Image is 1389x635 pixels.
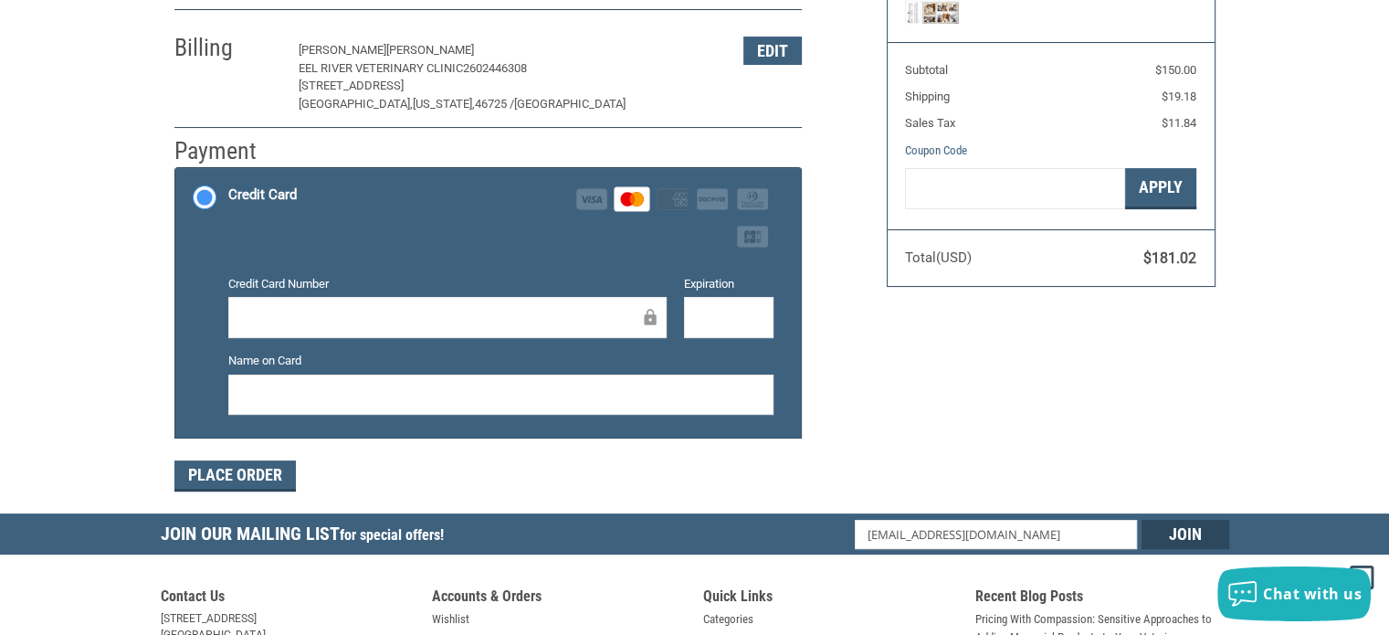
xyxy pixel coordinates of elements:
button: Edit [743,37,802,65]
div: Credit Card [228,180,297,210]
span: Chat with us [1263,584,1362,604]
span: $19.18 [1162,90,1196,103]
span: Eel River Veterinary Clinic [299,61,463,75]
h2: Billing [174,33,281,63]
span: [GEOGRAPHIC_DATA] [514,97,626,111]
span: $11.84 [1162,116,1196,130]
span: Sales Tax [905,116,955,130]
span: for special offers! [340,526,444,544]
a: Wishlist [432,610,469,629]
span: 46725 / [475,97,514,111]
span: $181.02 [1143,249,1196,267]
h2: Payment [174,136,281,166]
h5: Recent Blog Posts [975,587,1229,610]
label: Credit Card Number [228,275,667,293]
input: Join [1142,520,1229,549]
span: [STREET_ADDRESS] [299,79,404,92]
h5: Quick Links [703,587,957,610]
button: Apply [1125,168,1196,209]
span: Subtotal [905,63,948,77]
h5: Accounts & Orders [432,587,686,610]
label: Expiration [684,275,773,293]
input: Email [855,520,1137,549]
a: Coupon Code [905,143,967,157]
span: [US_STATE], [413,97,475,111]
h5: Contact Us [161,587,415,610]
span: $150.00 [1155,63,1196,77]
span: [PERSON_NAME] [386,43,474,57]
label: Name on Card [228,352,773,370]
button: Chat with us [1217,566,1371,621]
button: Place Order [174,460,296,492]
span: [PERSON_NAME] [299,43,386,57]
span: [GEOGRAPHIC_DATA], [299,97,413,111]
input: Gift Certificate or Coupon Code [905,168,1125,209]
span: 2602446308 [463,61,527,75]
a: Categories [703,610,753,629]
span: Shipping [905,90,950,103]
span: Total (USD) [905,249,972,266]
h5: Join Our Mailing List [161,513,453,560]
